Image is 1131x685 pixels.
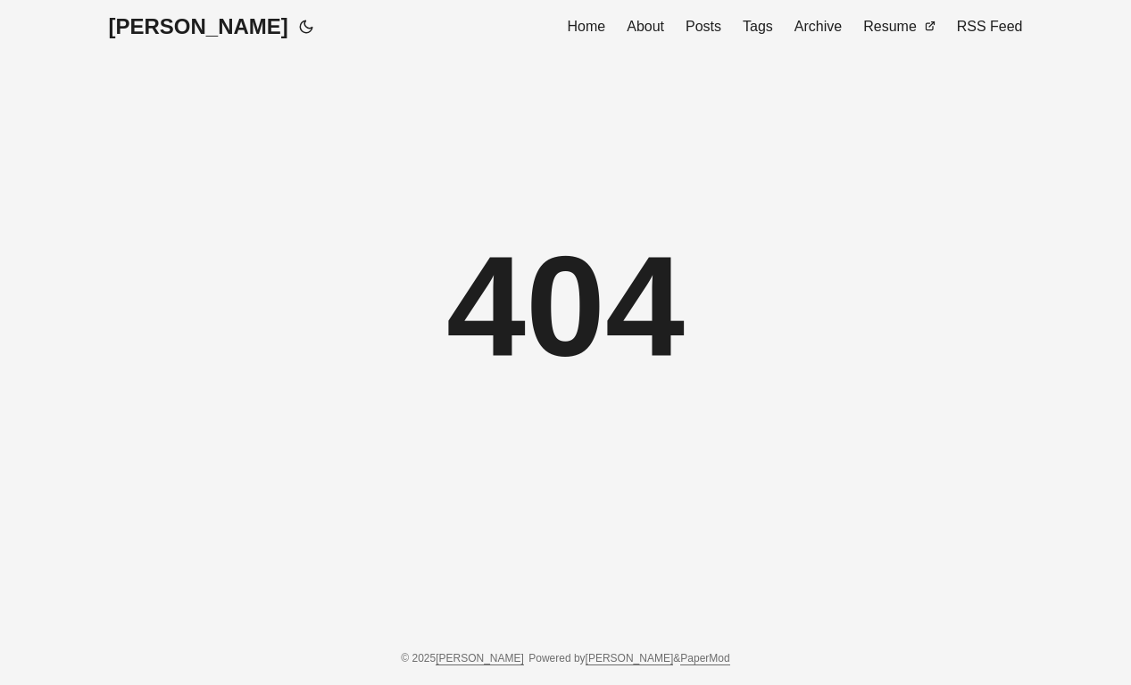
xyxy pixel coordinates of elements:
[794,19,842,34] span: Archive
[627,19,664,34] span: About
[568,19,606,34] span: Home
[586,652,674,665] a: [PERSON_NAME]
[528,652,729,664] span: Powered by &
[686,19,721,34] span: Posts
[680,652,729,665] a: PaperMod
[436,652,524,665] a: [PERSON_NAME]
[863,19,917,34] span: Resume
[223,75,909,537] div: 404
[957,19,1023,34] span: RSS Feed
[401,652,524,664] span: © 2025
[743,19,773,34] span: Tags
